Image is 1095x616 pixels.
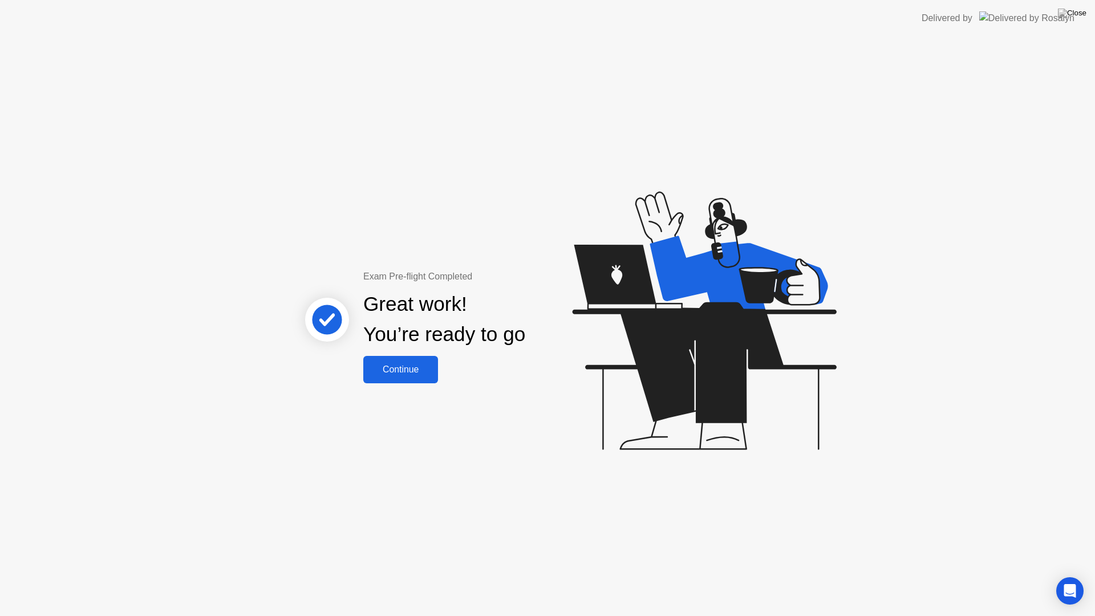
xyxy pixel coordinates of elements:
div: Exam Pre-flight Completed [363,270,599,283]
button: Continue [363,356,438,383]
img: Delivered by Rosalyn [979,11,1074,25]
img: Close [1058,9,1086,18]
div: Delivered by [922,11,972,25]
div: Continue [367,364,435,375]
div: Open Intercom Messenger [1056,577,1084,605]
div: Great work! You’re ready to go [363,289,525,350]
